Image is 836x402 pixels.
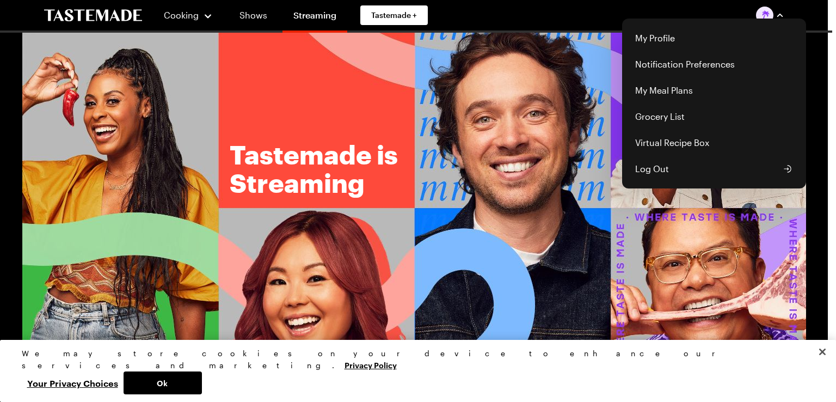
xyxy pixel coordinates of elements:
[635,162,669,175] span: Log Out
[756,7,784,24] button: Profile picture
[629,103,800,130] a: Grocery List
[345,360,397,370] a: More information about your privacy, opens in a new tab
[629,130,800,156] a: Virtual Recipe Box
[22,348,806,394] div: Privacy
[810,340,834,364] button: Close
[622,19,806,188] div: Profile picture
[756,7,773,24] img: Profile picture
[629,77,800,103] a: My Meal Plans
[629,51,800,77] a: Notification Preferences
[22,371,124,394] button: Your Privacy Choices
[629,25,800,51] a: My Profile
[124,371,202,394] button: Ok
[22,348,806,371] div: We may store cookies on your device to enhance our services and marketing.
